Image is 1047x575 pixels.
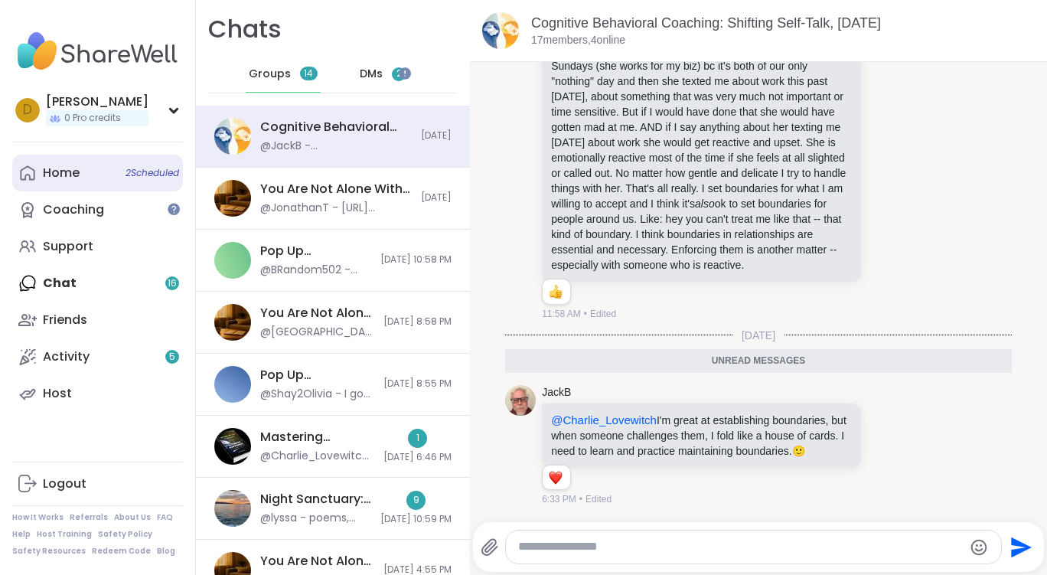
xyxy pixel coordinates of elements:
span: 2 Scheduled [126,167,179,179]
a: Host Training [37,529,92,540]
span: [DATE] 8:58 PM [383,315,452,328]
div: Reaction list [543,279,569,304]
div: 1 [408,429,427,448]
div: Activity [43,348,90,365]
div: 9 [406,491,426,510]
a: Logout [12,466,183,502]
img: Cognitive Behavioral Coaching: Shifting Self-Talk, Sep 09 [214,118,251,155]
span: [DATE] 6:46 PM [383,451,452,464]
div: @lyssa - poems, songs, tears [260,511,371,526]
span: 2 [396,67,402,80]
div: @Shay2Olivia - I got kicked out all my groups I signed up for tonight because of a glitch [260,387,374,402]
a: Help [12,529,31,540]
a: Safety Policy [98,529,152,540]
div: Night Sanctuary: Sharing, Listening, Being Heard, [DATE] [260,491,371,508]
span: 11:58 AM [542,307,581,321]
span: [DATE] [421,129,452,142]
img: Night Sanctuary: Sharing, Listening, Being Heard, Sep 08 [214,490,251,527]
div: @JackB - @Charlie_Lovewitch I'm great at establishing boundaries, but when someone challenges the... [260,139,412,154]
div: Mastering Science of positive psychology, [DATE] [260,429,374,446]
span: [DATE] [732,328,784,343]
div: Cognitive Behavioral Coaching: Shifting Self-Talk, [DATE] [260,119,412,136]
a: Support [12,228,183,265]
div: Pop Up BRandomness Last Call, [DATE] [260,243,371,260]
a: JackB [542,385,571,400]
span: Groups [249,67,291,82]
div: Support [43,238,93,255]
button: Emoji picker [970,538,988,557]
div: Unread messages [505,349,1012,374]
a: Home2Scheduled [12,155,183,191]
div: Pop Up BRandomness Last Call, [DATE] [260,367,374,384]
div: Home [43,165,80,181]
a: Activity5 [12,338,183,375]
button: Reactions: love [547,472,563,484]
div: @[GEOGRAPHIC_DATA] - Thanks everyone that shared. We will all be OK. [PERSON_NAME] hang in there. [260,325,374,340]
a: Safety Resources [12,546,86,557]
a: Host [12,375,183,412]
div: Friends [43,312,87,328]
span: 6:33 PM [542,492,576,506]
span: @Charlie_Lovewitch [551,413,657,426]
a: Blog [157,546,175,557]
span: 14 [304,67,313,80]
a: Friends [12,302,183,338]
span: [DATE] 8:55 PM [383,377,452,390]
span: [DATE] 10:59 PM [380,513,452,526]
div: You Are Not Alone With This, [DATE] [260,553,374,570]
div: @JonathanT - [URL][DOMAIN_NAME] [260,201,412,216]
div: @BRandom502 - yeah... we suck [260,263,371,278]
button: Reactions: like [547,286,563,298]
span: DMs [360,67,383,82]
div: You Are Not Alone With This, [DATE] [260,305,374,322]
iframe: Spotlight [399,67,411,80]
span: D [23,100,32,120]
p: 17 members, 4 online [531,33,625,48]
div: Coaching [43,201,104,218]
span: [DATE] [421,191,452,204]
span: 5 [169,351,175,364]
img: You Are Not Alone With This, Sep 09 [214,304,251,341]
iframe: Spotlight [168,203,180,215]
a: FAQ [157,512,173,523]
p: I'm great at establishing boundaries, but when someone challenges them, I fold like a house of ca... [551,413,852,459]
a: Cognitive Behavioral Coaching: Shifting Self-Talk, [DATE] [531,15,881,31]
div: Logout [43,475,86,492]
div: [PERSON_NAME] [46,93,148,110]
span: Edited [590,307,616,321]
img: Mastering Science of positive psychology, Sep 07 [214,428,251,465]
img: Pop Up BRandomness Last Call, Sep 09 [214,242,251,279]
button: Send [1002,530,1036,564]
span: [DATE] 10:58 PM [380,253,452,266]
div: Host [43,385,72,402]
textarea: Type your message [518,539,964,555]
p: Thanks [PERSON_NAME]! Yeah I'm thinking of my Mom. For example: Like we both agreed to not talk a... [551,28,852,273]
div: Reaction list [543,466,569,490]
em: also [695,198,715,210]
img: Cognitive Behavioral Coaching: Shifting Self-Talk, Sep 09 [482,12,519,49]
span: 🙂 [792,445,805,457]
span: • [584,307,587,321]
img: Pop Up BRandomness Last Call, Sep 07 [214,366,251,403]
h1: Chats [208,12,282,47]
span: 0 Pro credits [64,112,121,125]
a: Coaching [12,191,183,228]
div: @Charlie_Lovewitch - 👏😊 You're on a roll now! Keep it up! [260,449,374,464]
span: • [579,492,582,506]
a: Redeem Code [92,546,151,557]
img: ShareWell Nav Logo [12,25,183,78]
img: https://sharewell-space-live.sfo3.digitaloceanspaces.com/user-generated/3c5f9f08-1677-4a94-921c-3... [505,385,536,416]
img: You Are Not Alone With This, Sep 11 [214,180,251,217]
span: Edited [585,492,612,506]
a: Referrals [70,512,108,523]
a: About Us [114,512,151,523]
div: You Are Not Alone With This, [DATE] [260,181,412,198]
a: How It Works [12,512,64,523]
